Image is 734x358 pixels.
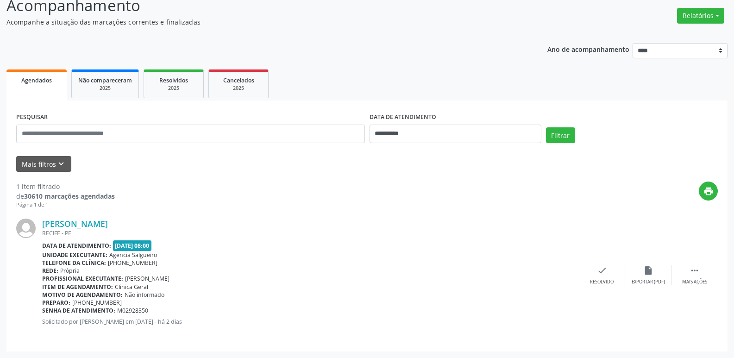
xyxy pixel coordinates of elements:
span: Agendados [21,76,52,84]
b: Motivo de agendamento: [42,291,123,299]
b: Senha de atendimento: [42,307,115,314]
b: Rede: [42,267,58,275]
span: Não informado [125,291,164,299]
button: Filtrar [546,127,575,143]
p: Ano de acompanhamento [547,43,629,55]
b: Telefone da clínica: [42,259,106,267]
i: print [703,186,714,196]
div: 2025 [151,85,197,92]
div: Mais ações [682,279,707,285]
div: Página 1 de 1 [16,201,115,209]
span: Clinica Geral [115,283,148,291]
i: check [597,265,607,276]
span: Não compareceram [78,76,132,84]
span: [PHONE_NUMBER] [72,299,122,307]
b: Profissional executante: [42,275,123,283]
div: RECIFE - PE [42,229,579,237]
div: Exportar (PDF) [632,279,665,285]
span: Cancelados [223,76,254,84]
p: Acompanhe a situação das marcações correntes e finalizadas [6,17,511,27]
span: Resolvidos [159,76,188,84]
button: Relatórios [677,8,724,24]
div: Resolvido [590,279,614,285]
img: img [16,219,36,238]
i: keyboard_arrow_down [56,159,66,169]
b: Preparo: [42,299,70,307]
div: de [16,191,115,201]
b: Item de agendamento: [42,283,113,291]
label: DATA DE ATENDIMENTO [370,110,436,125]
span: [PHONE_NUMBER] [108,259,157,267]
label: PESQUISAR [16,110,48,125]
div: 2025 [78,85,132,92]
b: Data de atendimento: [42,242,111,250]
button: print [699,182,718,201]
div: 1 item filtrado [16,182,115,191]
span: M02928350 [117,307,148,314]
a: [PERSON_NAME] [42,219,108,229]
button: Mais filtroskeyboard_arrow_down [16,156,71,172]
span: [PERSON_NAME] [125,275,169,283]
i: insert_drive_file [643,265,653,276]
i:  [690,265,700,276]
div: 2025 [215,85,262,92]
p: Solicitado por [PERSON_NAME] em [DATE] - há 2 dias [42,318,579,326]
span: [DATE] 08:00 [113,240,152,251]
strong: 30610 marcações agendadas [24,192,115,201]
span: Agencia Salgueiro [109,251,157,259]
b: Unidade executante: [42,251,107,259]
span: Própria [60,267,80,275]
